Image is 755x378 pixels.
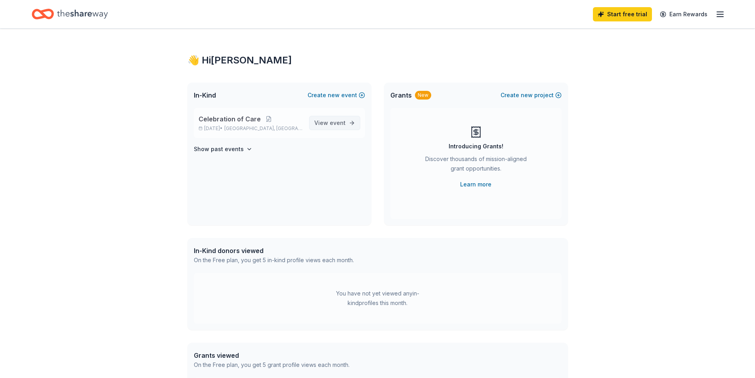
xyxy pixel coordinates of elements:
a: Home [32,5,108,23]
div: 👋 Hi [PERSON_NAME] [187,54,568,67]
div: Discover thousands of mission-aligned grant opportunities. [422,154,530,177]
a: Learn more [460,180,491,189]
div: On the Free plan, you get 5 in-kind profile views each month. [194,255,354,265]
div: In-Kind donors viewed [194,246,354,255]
div: New [415,91,431,100]
span: Grants [390,90,412,100]
span: new [521,90,533,100]
span: new [328,90,340,100]
button: Createnewevent [308,90,365,100]
span: View [314,118,346,128]
span: event [330,119,346,126]
button: Createnewproject [501,90,562,100]
span: Celebration of Care [199,114,261,124]
h4: Show past events [194,144,244,154]
div: Introducing Grants! [449,142,503,151]
a: Start free trial [593,7,652,21]
button: Show past events [194,144,252,154]
div: Grants viewed [194,351,350,360]
span: In-Kind [194,90,216,100]
a: View event [309,116,360,130]
div: On the Free plan, you get 5 grant profile views each month. [194,360,350,370]
span: [GEOGRAPHIC_DATA], [GEOGRAPHIC_DATA] [224,125,302,132]
p: [DATE] • [199,125,303,132]
a: Earn Rewards [655,7,712,21]
div: You have not yet viewed any in-kind profiles this month. [328,289,427,308]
